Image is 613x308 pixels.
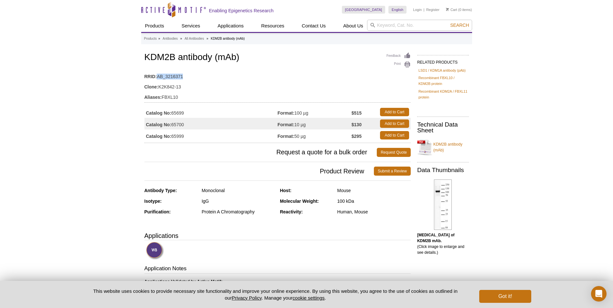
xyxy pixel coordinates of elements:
[144,188,177,193] strong: Antibody Type:
[591,286,607,302] div: Open Intercom Messenger
[342,6,386,14] a: [GEOGRAPHIC_DATA]
[144,52,411,63] h1: KDM2B antibody (mAb)
[180,37,182,40] li: »
[298,20,330,32] a: Contact Us
[278,133,294,139] strong: Format:
[380,108,409,116] a: Add to Cart
[413,7,422,12] a: Login
[380,131,409,139] a: Add to Cart
[380,119,409,128] a: Add to Cart
[144,106,278,118] td: 65699
[144,199,162,204] strong: Isotype:
[144,70,411,80] td: AB_3216371
[144,74,157,79] strong: RRID:
[144,118,278,129] td: 65700
[82,288,469,301] p: This website uses cookies to provide necessary site functionality and improve your online experie...
[278,106,352,118] td: 100 µg
[185,36,204,42] a: All Antibodies
[202,198,275,204] div: IgG
[144,129,278,141] td: 65999
[178,20,204,32] a: Services
[144,231,411,241] h3: Applications
[144,80,411,90] td: K2K842-13
[257,20,288,32] a: Resources
[388,6,407,14] a: English
[278,118,352,129] td: 10 µg
[386,52,411,59] a: Feedback
[280,199,319,204] strong: Molecular Weight:
[450,23,469,28] span: Search
[352,133,362,139] strong: $295
[206,37,208,40] li: »
[386,61,411,68] a: Print
[417,167,469,173] h2: Data Thumbnails
[280,209,303,214] strong: Reactivity:
[278,122,294,128] strong: Format:
[417,122,469,133] h2: Technical Data Sheet
[232,295,261,301] a: Privacy Policy
[141,20,168,32] a: Products
[424,6,425,14] li: |
[377,148,411,157] a: Request Quote
[337,209,411,215] div: Human, Mouse
[352,110,362,116] strong: $515
[163,36,178,42] a: Antibodies
[280,188,291,193] strong: Host:
[211,37,245,40] li: KDM2B antibody (mAb)
[352,122,362,128] strong: $130
[144,90,411,101] td: FBXL10
[144,167,374,176] span: Product Review
[367,20,472,31] input: Keyword, Cat. No.
[144,279,223,284] b: Applications Validated by Active Motif:
[446,8,449,11] img: Your Cart
[418,67,466,73] a: LSD1 / KDM1A antibody (pAb)
[426,7,439,12] a: Register
[417,138,469,157] a: KDM2B antibody (mAb)
[278,110,294,116] strong: Format:
[144,94,162,100] strong: Aliases:
[158,37,160,40] li: »
[337,188,411,193] div: Mouse
[434,180,452,230] img: KDM2B antibody (mAb) tested by Western blot.
[278,129,352,141] td: 50 µg
[417,232,469,255] p: (Click image to enlarge and see details.)
[146,110,172,116] strong: Catalog No:
[144,84,159,90] strong: Clone:
[144,265,411,274] h3: Application Notes
[292,295,324,301] button: cookie settings
[446,6,472,14] li: (0 items)
[479,290,531,303] button: Got it!
[417,233,455,243] b: [MEDICAL_DATA] of KDM2B mAb.
[339,20,367,32] a: About Us
[374,167,411,176] a: Submit a Review
[446,7,457,12] a: Cart
[202,209,275,215] div: Protein A Chromatography
[417,55,469,67] h2: RELATED PRODUCTS
[214,20,248,32] a: Applications
[209,8,274,14] h2: Enabling Epigenetics Research
[144,36,157,42] a: Products
[144,209,171,214] strong: Purification:
[337,198,411,204] div: 100 kDa
[202,188,275,193] div: Monoclonal
[144,279,411,290] p: 0.5 - 2 µg/ml dilution
[418,88,468,100] a: Recombinant KDM2A / FBXL11 protein
[418,75,468,87] a: Recombinant FBXL10 / KDM2B protein
[146,122,172,128] strong: Catalog No:
[448,22,471,28] button: Search
[144,148,377,157] span: Request a quote for a bulk order
[146,133,172,139] strong: Catalog No:
[146,242,164,260] img: Western Blot Validated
